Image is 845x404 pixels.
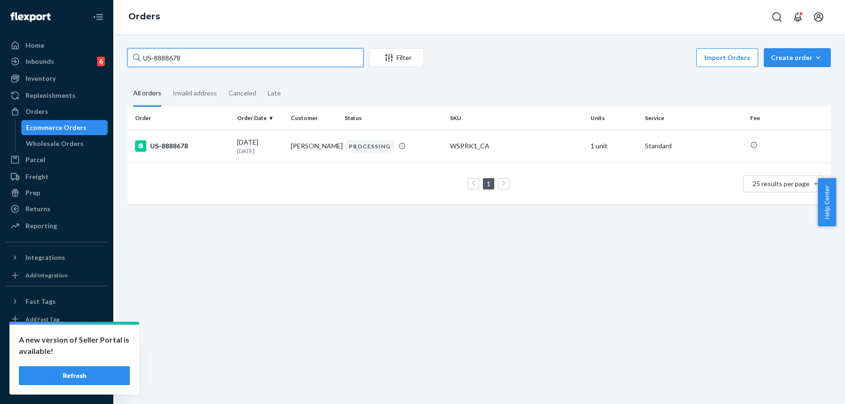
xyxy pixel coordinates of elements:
[25,91,76,100] div: Replenishments
[25,57,54,66] div: Inbounds
[446,107,587,129] th: SKU
[133,81,161,107] div: All orders
[26,123,86,132] div: Ecommerce Orders
[128,11,160,22] a: Orders
[345,140,395,153] div: PROCESSING
[746,107,831,129] th: Fee
[6,294,108,309] button: Fast Tags
[173,81,217,105] div: Invalid address
[6,169,108,184] a: Freight
[25,41,44,50] div: Home
[127,107,233,129] th: Order
[752,180,810,188] span: 25 results per page
[370,53,423,62] div: Filter
[6,329,108,344] a: Settings
[587,107,641,129] th: Units
[809,8,828,26] button: Open account menu
[25,188,40,198] div: Prep
[25,107,48,116] div: Orders
[237,147,283,155] p: [DATE]
[25,271,68,279] div: Add Integration
[228,81,256,105] div: Canceled
[25,204,51,214] div: Returns
[233,107,287,129] th: Order Date
[25,253,65,262] div: Integrations
[6,88,108,103] a: Replenishments
[97,57,105,66] div: 6
[768,8,786,26] button: Open Search Box
[25,172,49,181] div: Freight
[369,48,424,67] button: Filter
[6,361,108,377] a: Help Center
[121,3,168,31] ol: breadcrumbs
[287,129,341,163] td: [PERSON_NAME]
[268,81,281,105] div: Late
[291,114,337,122] div: Customer
[6,345,108,361] a: Talk to Support
[127,48,363,67] input: Search orders
[6,201,108,216] a: Returns
[25,221,57,231] div: Reporting
[25,315,59,323] div: Add Fast Tag
[6,250,108,265] button: Integrations
[450,141,583,151] div: WSPRK1_CA
[26,139,84,148] div: Wholesale Orders
[6,313,108,326] a: Add Fast Tag
[25,155,45,164] div: Parcel
[6,71,108,86] a: Inventory
[19,334,130,357] p: A new version of Seller Portal is available!
[587,129,641,163] td: 1 unit
[19,366,130,385] button: Refresh
[788,8,807,26] button: Open notifications
[645,141,743,151] p: Standard
[21,136,108,151] a: Wholesale Orders
[641,107,747,129] th: Service
[10,12,51,22] img: Flexport logo
[764,48,831,67] button: Create order
[21,120,108,135] a: Ecommerce Orders
[6,104,108,119] a: Orders
[6,38,108,53] a: Home
[237,138,283,155] div: [DATE]
[25,297,56,306] div: Fast Tags
[696,48,758,67] button: Import Orders
[485,180,492,188] a: Page 1 is your current page
[89,8,108,26] button: Close Navigation
[6,185,108,200] a: Prep
[135,140,229,152] div: US-8888678
[771,53,824,62] div: Create order
[6,218,108,233] a: Reporting
[6,269,108,282] a: Add Integration
[818,178,836,226] button: Help Center
[341,107,447,129] th: Status
[6,152,108,167] a: Parcel
[6,54,108,69] a: Inbounds6
[6,378,108,393] button: Give Feedback
[25,74,56,83] div: Inventory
